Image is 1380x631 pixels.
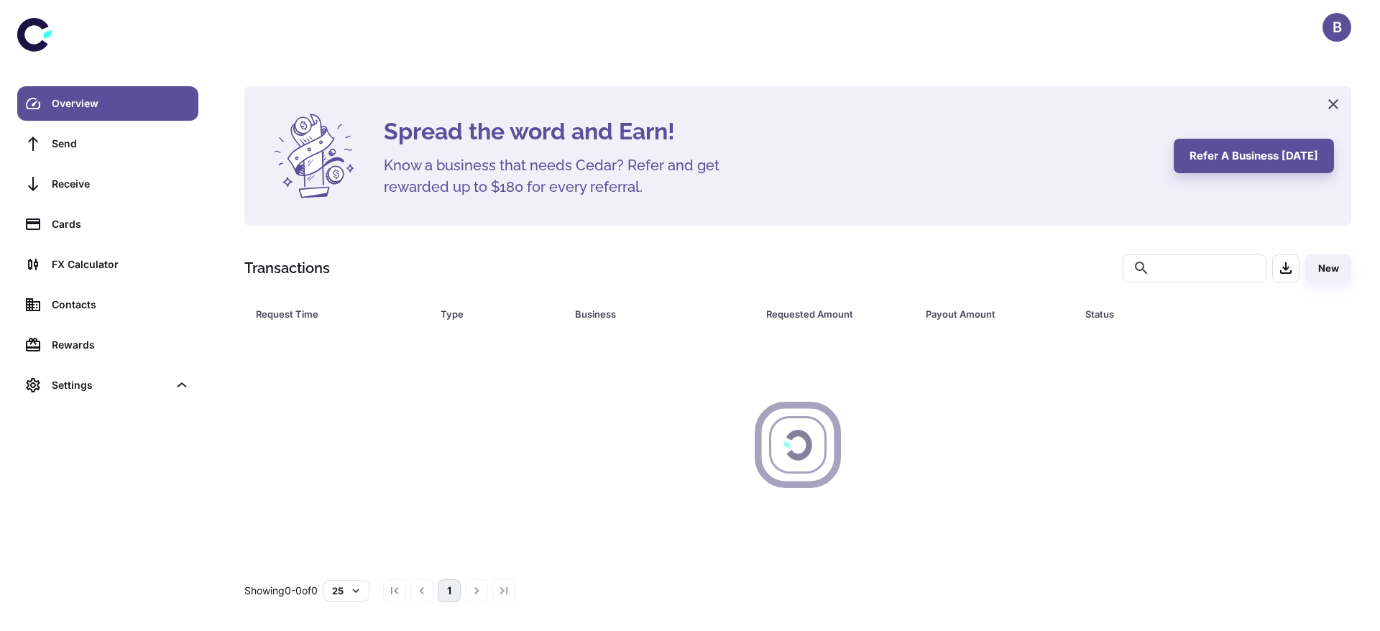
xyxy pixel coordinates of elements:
div: FX Calculator [52,257,190,272]
span: Type [441,304,557,324]
div: Send [52,136,190,152]
p: Showing 0-0 of 0 [244,583,318,599]
div: Payout Amount [926,304,1049,324]
button: New [1305,254,1351,282]
a: FX Calculator [17,247,198,282]
div: Requested Amount [766,304,890,324]
div: Receive [52,176,190,192]
a: Rewards [17,328,198,362]
button: B [1322,13,1351,42]
nav: pagination navigation [381,579,517,602]
div: Status [1085,304,1273,324]
span: Status [1085,304,1292,324]
div: Settings [17,368,198,402]
button: page 1 [438,579,461,602]
div: Request Time [256,304,405,324]
a: Receive [17,167,198,201]
span: Requested Amount [766,304,908,324]
button: Refer a business [DATE] [1174,139,1334,173]
div: Cards [52,216,190,232]
div: Rewards [52,337,190,353]
span: Payout Amount [926,304,1068,324]
div: Overview [52,96,190,111]
div: Contacts [52,297,190,313]
div: Settings [52,377,168,393]
h4: Spread the word and Earn! [384,114,1156,149]
div: Type [441,304,538,324]
h1: Transactions [244,257,330,279]
a: Send [17,126,198,161]
span: Request Time [256,304,423,324]
a: Cards [17,207,198,241]
a: Overview [17,86,198,121]
h5: Know a business that needs Cedar? Refer and get rewarded up to $180 for every referral. [384,155,743,198]
button: 25 [323,580,369,602]
a: Contacts [17,287,198,322]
